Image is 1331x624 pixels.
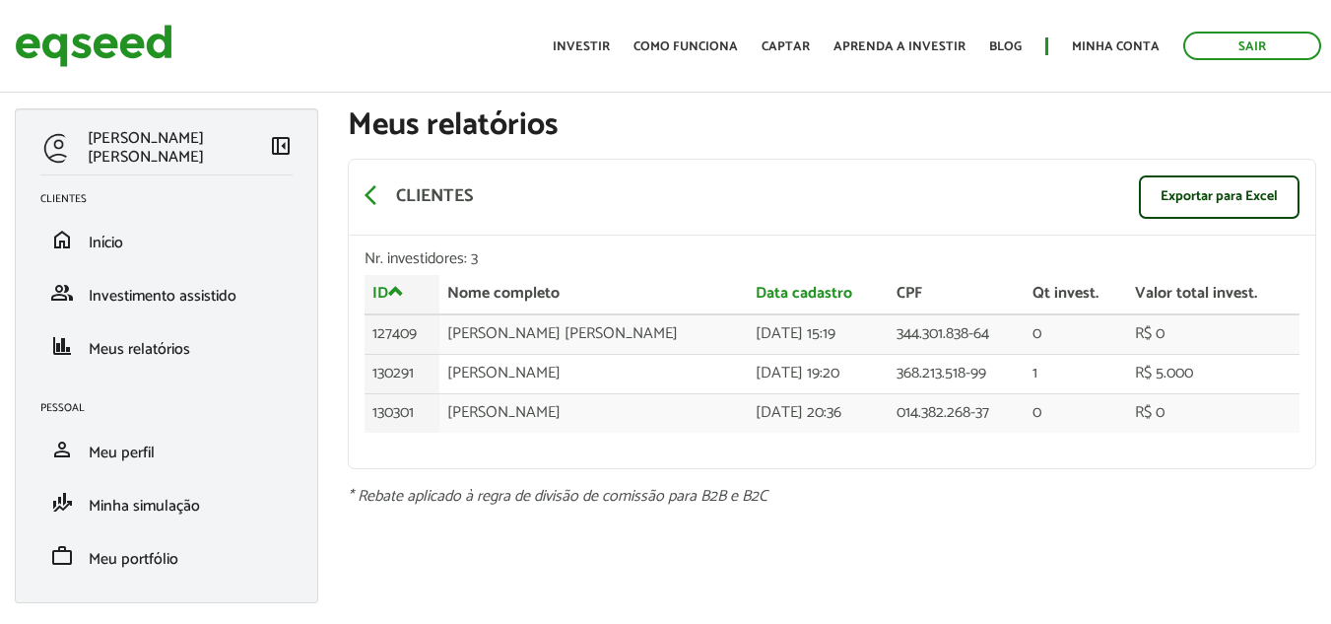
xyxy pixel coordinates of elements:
[50,281,74,305] span: group
[26,529,307,583] li: Meu portfólio
[439,275,748,314] th: Nome completo
[26,266,307,319] li: Investimento assistido
[439,393,748,432] td: [PERSON_NAME]
[89,440,155,466] span: Meu perfil
[40,544,293,568] a: workMeu portfólio
[88,129,268,167] p: [PERSON_NAME] [PERSON_NAME]
[15,20,172,72] img: EqSeed
[1127,354,1299,393] td: R$ 5.000
[1025,393,1127,432] td: 0
[50,544,74,568] span: work
[365,354,439,393] td: 130291
[748,354,889,393] td: [DATE] 19:20
[26,423,307,476] li: Meu perfil
[889,314,1025,354] td: 344.301.838-64
[89,283,236,310] span: Investimento assistido
[748,393,889,432] td: [DATE] 20:36
[269,134,293,162] a: Colapsar menu
[348,483,767,510] em: * Rebate aplicado à regra de divisão de comissão para B2B e B2C
[40,438,293,461] a: personMeu perfil
[889,354,1025,393] td: 368.213.518-99
[1072,40,1160,53] a: Minha conta
[89,230,123,256] span: Início
[553,40,610,53] a: Investir
[365,393,439,432] td: 130301
[756,286,852,302] a: Data cadastro
[40,334,293,358] a: financeMeus relatórios
[50,228,74,251] span: home
[50,491,74,515] span: finance_mode
[1127,393,1299,432] td: R$ 0
[365,314,439,354] td: 127409
[1183,32,1321,60] a: Sair
[762,40,810,53] a: Captar
[989,40,1022,53] a: Blog
[365,183,388,211] a: arrow_back_ios
[348,108,1316,143] h1: Meus relatórios
[40,491,293,515] a: finance_modeMinha simulação
[1127,314,1299,354] td: R$ 0
[1025,314,1127,354] td: 0
[40,281,293,305] a: groupInvestimento assistido
[372,283,404,302] a: ID
[748,314,889,354] td: [DATE] 15:19
[1127,275,1299,314] th: Valor total invest.
[1025,275,1127,314] th: Qt invest.
[439,314,748,354] td: [PERSON_NAME] [PERSON_NAME]
[89,546,178,573] span: Meu portfólio
[26,319,307,373] li: Meus relatórios
[40,402,307,414] h2: Pessoal
[26,213,307,266] li: Início
[633,40,738,53] a: Como funciona
[1139,175,1299,219] a: Exportar para Excel
[833,40,965,53] a: Aprenda a investir
[26,476,307,529] li: Minha simulação
[40,193,307,205] h2: Clientes
[365,251,1299,267] div: Nr. investidores: 3
[889,275,1025,314] th: CPF
[50,438,74,461] span: person
[889,393,1025,432] td: 014.382.268-37
[269,134,293,158] span: left_panel_close
[396,186,473,208] p: Clientes
[1025,354,1127,393] td: 1
[439,354,748,393] td: [PERSON_NAME]
[50,334,74,358] span: finance
[365,183,388,207] span: arrow_back_ios
[40,228,293,251] a: homeInício
[89,336,190,363] span: Meus relatórios
[89,493,200,520] span: Minha simulação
